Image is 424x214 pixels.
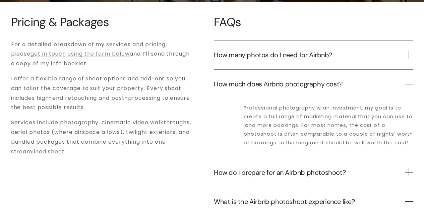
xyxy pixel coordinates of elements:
[214,80,405,88] span: How much does Airbnb photography cost?
[11,15,193,29] h2: Pricing & Packages
[214,41,413,69] button: How many photos do I need for Airbnb?
[214,70,413,98] button: How much does Airbnb photography cost?
[31,50,130,58] a: get in touch using the form below
[214,51,405,59] span: How many photos do I need for Airbnb?
[214,168,405,177] span: How do I prepare for an Airbnb photoshoot?
[11,74,193,113] p: I offer a flexible range of shoot options and add-ons so you can tailor the coverage to suit your...
[214,15,413,29] h2: FAQs
[214,98,413,158] div: How much does Airbnb photography cost?
[11,118,193,156] p: Services include photography, cinematic video walkthroughs, aerial photos (where airspace allows)...
[244,104,413,147] p: Professional photography is an investment; my goal is to create a full range of marketing materia...
[11,40,193,69] p: For a detailed breakdown of my services and pricing, please and I’ll send through a copy of my in...
[214,197,405,206] span: What is the Airbnb photoshoot experience like?
[214,158,413,187] button: How do I prepare for an Airbnb photoshoot?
